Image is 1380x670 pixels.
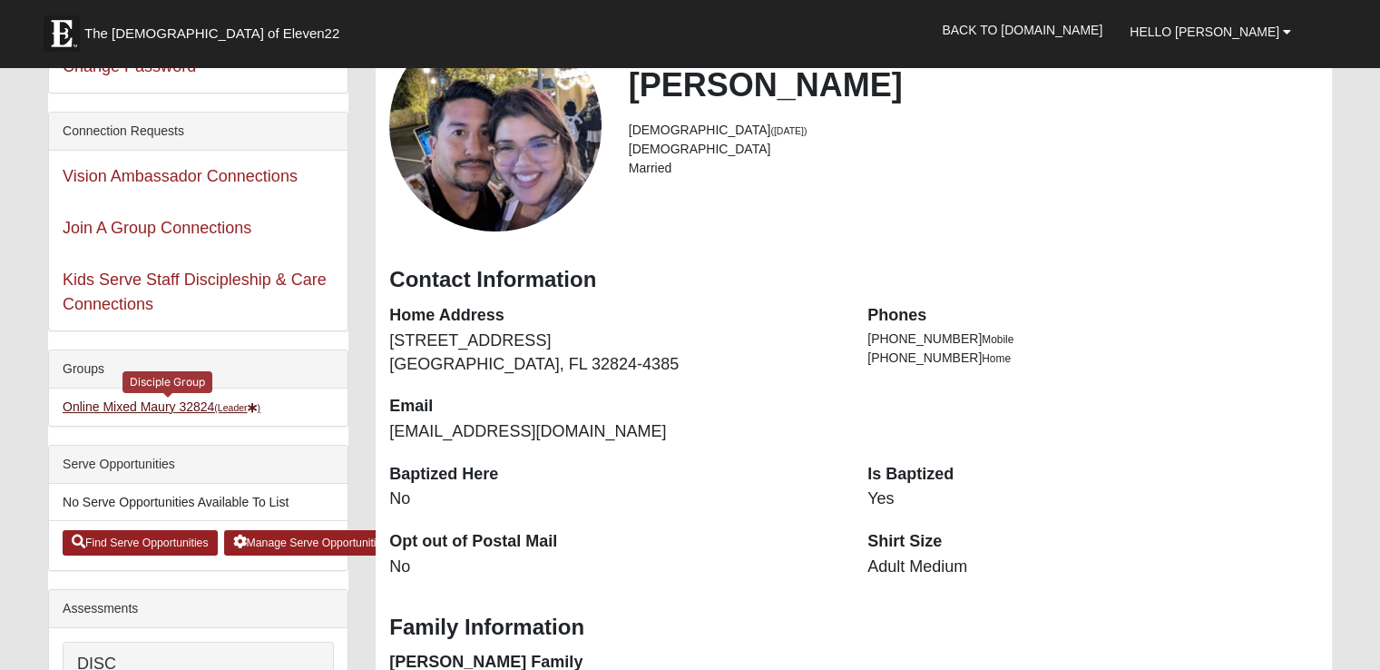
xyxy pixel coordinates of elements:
li: [DEMOGRAPHIC_DATA] [629,140,1318,159]
h3: Contact Information [389,267,1318,293]
dt: Baptized Here [389,463,840,487]
div: Assessments [49,590,347,628]
h3: Family Information [389,615,1318,641]
li: Married [629,159,1318,178]
span: Mobile [982,333,1013,346]
h2: [PERSON_NAME] [629,65,1318,104]
li: [PHONE_NUMBER] [867,349,1318,368]
a: Hello [PERSON_NAME] [1116,9,1305,54]
small: ([DATE]) [770,125,807,136]
a: Join A Group Connections [63,219,251,237]
dd: Adult Medium [867,556,1318,579]
dd: [EMAIL_ADDRESS][DOMAIN_NAME] [389,420,840,444]
div: Serve Opportunities [49,446,347,484]
small: (Leader ) [214,402,260,413]
dd: Yes [867,488,1318,511]
dt: Opt out of Postal Mail [389,530,840,554]
dt: Home Address [389,304,840,328]
a: Vision Ambassador Connections [63,167,298,185]
a: The [DEMOGRAPHIC_DATA] of Eleven22 [34,6,397,52]
li: [DEMOGRAPHIC_DATA] [629,121,1318,140]
dt: Email [389,395,840,419]
dd: No [389,556,840,579]
li: No Serve Opportunities Available To List [49,484,347,521]
a: Find Serve Opportunities [63,530,218,556]
span: Hello [PERSON_NAME] [1130,25,1279,39]
dd: No [389,488,840,511]
a: Back to [DOMAIN_NAME] [928,7,1116,53]
div: Connection Requests [49,113,347,151]
a: Online Mixed Maury 32824(Leader) [63,399,260,414]
img: Eleven22 logo [44,15,80,52]
div: Groups [49,350,347,389]
a: Kids Serve Staff Discipleship & Care Connections [63,271,327,313]
li: [PHONE_NUMBER] [867,330,1318,349]
dt: Is Baptized [867,463,1318,487]
a: Manage Serve Opportunities [224,530,397,556]
dt: Shirt Size [867,530,1318,554]
dt: Phones [867,304,1318,328]
div: Disciple Group [122,371,212,392]
span: Home [982,352,1011,365]
dd: [STREET_ADDRESS] [GEOGRAPHIC_DATA], FL 32824-4385 [389,330,840,376]
span: The [DEMOGRAPHIC_DATA] of Eleven22 [84,25,339,43]
a: View Fullsize Photo [389,20,601,232]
